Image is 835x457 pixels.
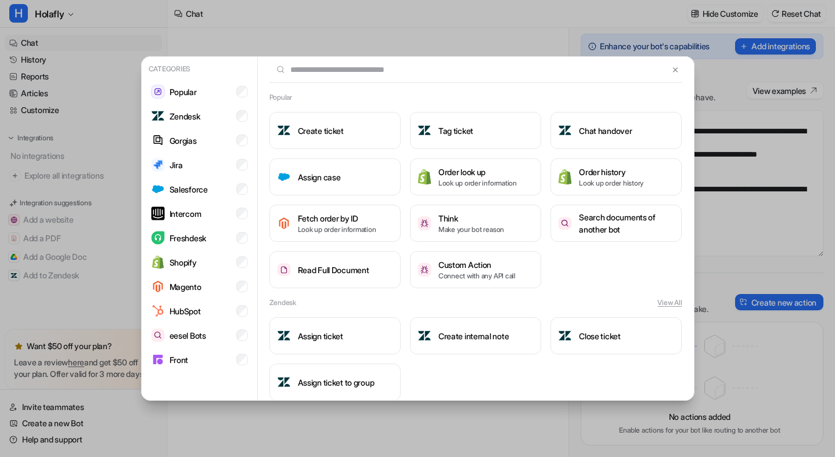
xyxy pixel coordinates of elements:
[438,271,516,281] p: Connect with any API call
[298,125,344,137] h3: Create ticket
[170,159,183,171] p: Jira
[579,166,643,178] h3: Order history
[550,317,682,354] button: Close ticketClose ticket
[269,112,401,149] button: Create ticketCreate ticket
[657,298,682,308] button: View All
[269,317,401,354] button: Assign ticketAssign ticket
[277,263,291,277] img: Read Full Document
[170,208,201,220] p: Intercom
[277,124,291,137] img: Create ticket
[579,330,621,342] h3: Close ticket
[170,329,206,342] p: eesel Bots
[417,216,431,230] img: Think
[269,251,401,288] button: Read Full DocumentRead Full Document
[550,205,682,242] button: Search documents of another botSearch documents of another bot
[579,211,674,235] h3: Search documents of another bot
[438,259,516,271] h3: Custom Action
[170,256,197,269] p: Shopify
[170,135,197,147] p: Gorgias
[298,264,369,276] h3: Read Full Document
[298,171,341,183] h3: Assign case
[410,251,541,288] button: Custom ActionCustom ActionConnect with any API call
[438,166,517,178] h3: Order look up
[550,158,682,195] button: Order historyOrder historyLook up order history
[410,205,541,242] button: ThinkThinkMake your bot reason
[579,178,643,188] p: Look up order history
[146,61,253,77] p: Categories
[417,329,431,343] img: Create internal note
[550,112,682,149] button: Chat handoverChat handover
[269,205,401,242] button: Fetch order by IDFetch order by IDLook up order information
[170,354,189,366] p: Front
[438,212,504,224] h3: Think
[410,317,541,354] button: Create internal noteCreate internal note
[438,125,473,137] h3: Tag ticket
[170,110,200,122] p: Zendesk
[277,216,291,230] img: Fetch order by ID
[558,217,572,230] img: Search documents of another bot
[170,232,206,244] p: Freshdesk
[558,169,572,184] img: Order history
[298,376,375,389] h3: Assign ticket to group
[438,330,509,342] h3: Create internal note
[269,364,401,401] button: Assign ticket to groupAssign ticket to group
[438,178,517,188] p: Look up order information
[438,224,504,235] p: Make your bot reason
[417,263,431,276] img: Custom Action
[417,124,431,137] img: Tag ticket
[170,281,201,293] p: Magento
[269,298,296,308] h2: Zendesk
[170,183,208,195] p: Salesforce
[269,158,401,195] button: Assign caseAssign case
[298,212,376,224] h3: Fetch order by ID
[277,375,291,389] img: Assign ticket to group
[417,169,431,184] img: Order look up
[298,224,376,235] p: Look up order information
[170,86,197,98] p: Popular
[558,124,572,137] img: Chat handover
[277,329,291,343] img: Assign ticket
[558,329,572,343] img: Close ticket
[269,92,292,103] h2: Popular
[298,330,343,342] h3: Assign ticket
[579,125,632,137] h3: Chat handover
[277,170,291,184] img: Assign case
[410,158,541,195] button: Order look upOrder look upLook up order information
[170,305,201,317] p: HubSpot
[410,112,541,149] button: Tag ticketTag ticket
